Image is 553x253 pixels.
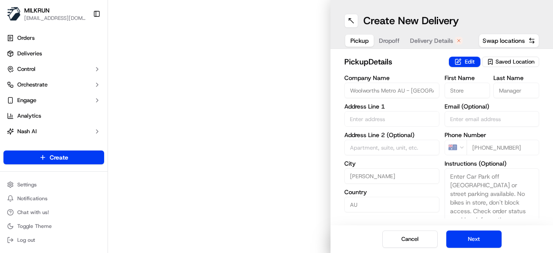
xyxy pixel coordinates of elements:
input: Enter company name [344,83,439,98]
label: State [344,218,390,224]
input: Apartment, suite, unit, etc. [344,140,439,155]
label: Last Name [493,75,539,81]
button: Next [446,231,502,248]
label: Company Name [344,75,439,81]
h2: pickup Details [344,56,444,68]
button: MILKRUN [24,6,50,15]
span: Orchestrate [17,81,48,89]
span: Control [17,65,35,73]
input: Enter first name [445,83,490,98]
span: Notifications [17,195,48,202]
span: Swap locations [483,36,525,45]
span: Settings [17,181,37,188]
button: Notifications [3,192,104,205]
input: Enter city [344,168,439,184]
button: MILKRUNMILKRUN[EMAIL_ADDRESS][DOMAIN_NAME] [3,3,89,24]
a: Deliveries [3,47,104,61]
h1: Create New Delivery [363,14,459,28]
textarea: Enter Car Park off [GEOGRAPHIC_DATA] or street parking available. No bikes in store, don't block ... [445,168,540,233]
span: Product Catalog [17,143,59,151]
input: Enter last name [493,83,539,98]
span: Engage [17,96,36,104]
span: Deliveries [17,50,42,58]
label: Address Line 2 (Optional) [344,132,439,138]
label: Instructions (Optional) [445,160,540,167]
input: Enter email address [445,111,540,127]
input: Enter country [344,197,439,212]
span: Toggle Theme [17,223,52,230]
span: Nash AI [17,128,37,135]
input: Enter phone number [467,140,540,155]
button: Saved Location [482,56,539,68]
label: Email (Optional) [445,103,540,109]
label: First Name [445,75,490,81]
img: MILKRUN [7,7,21,21]
button: Engage [3,93,104,107]
span: Chat with us! [17,209,49,216]
a: Product Catalog [3,140,104,154]
input: Enter address [344,111,439,127]
a: Analytics [3,109,104,123]
button: Cancel [382,231,438,248]
button: Swap locations [479,34,539,48]
button: Settings [3,179,104,191]
label: Address Line 1 [344,103,439,109]
span: Log out [17,237,35,243]
span: Create [50,153,68,162]
span: Delivery Details [410,36,453,45]
button: Orchestrate [3,78,104,92]
span: Dropoff [379,36,400,45]
label: City [344,160,439,167]
a: Orders [3,31,104,45]
span: Orders [17,34,35,42]
button: Chat with us! [3,206,104,218]
button: Edit [449,57,480,67]
button: Log out [3,234,104,246]
label: Phone Number [445,132,540,138]
button: Toggle Theme [3,220,104,232]
button: Create [3,151,104,164]
button: Nash AI [3,125,104,138]
span: Saved Location [496,58,534,66]
button: [EMAIL_ADDRESS][DOMAIN_NAME] [24,15,86,22]
label: Country [344,189,439,195]
label: Zip Code [394,218,439,224]
span: Pickup [350,36,369,45]
span: Analytics [17,112,41,120]
button: Control [3,62,104,76]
